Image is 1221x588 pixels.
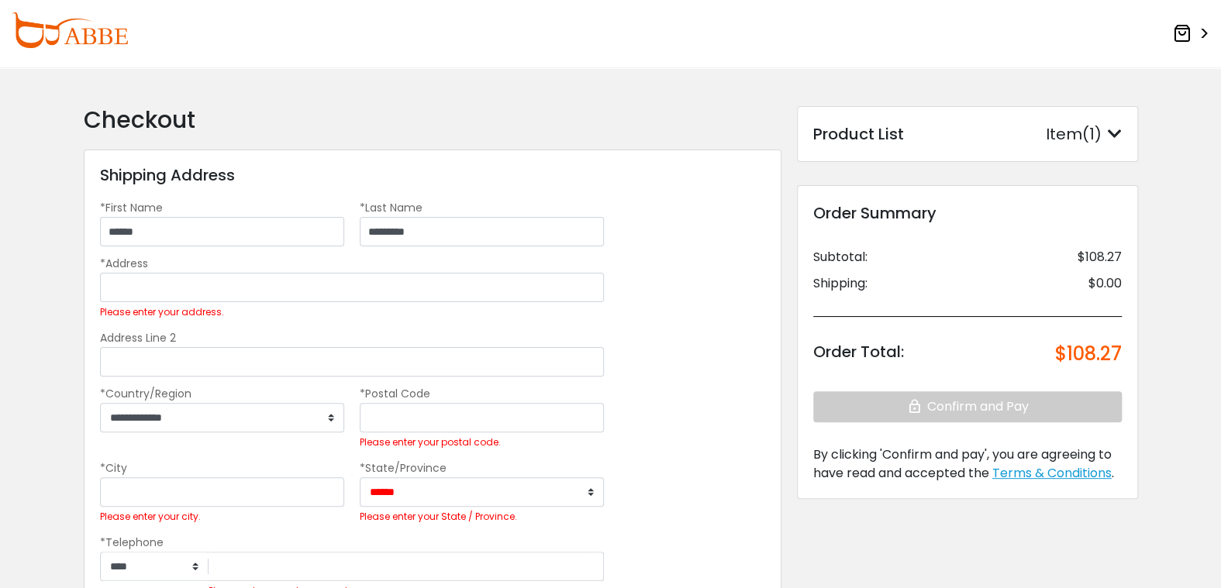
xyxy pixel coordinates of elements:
label: *First Name [100,200,163,215]
label: *Postal Code [360,386,430,401]
div: $0.00 [1088,274,1122,293]
div: $108.27 [1055,340,1122,368]
label: *Address [100,256,148,271]
label: Please enter your address. [100,306,224,318]
label: *Country/Region [100,386,191,401]
label: Please enter your city. [100,511,201,523]
label: *City [100,460,127,476]
label: Address Line 2 [100,330,176,346]
div: Subtotal: [813,248,867,266]
label: *State/Province [360,460,447,476]
span: Terms & Conditions [992,464,1112,482]
a: > [1173,19,1209,48]
div: Order Summary [813,201,1122,225]
span: > [1195,20,1209,48]
div: Product List [813,122,904,146]
label: *Telephone [100,535,164,551]
span: By clicking 'Confirm and pay', you are agreeing to have read and accepted the [813,445,1112,482]
div: . [813,445,1122,483]
img: abbeglasses.com [12,12,128,48]
label: Please enter your postal code. [360,436,501,449]
label: Please enter your State / Province. [360,511,517,523]
div: Shipping: [813,274,867,293]
label: *Last Name [360,200,423,215]
div: Item(1) [1046,122,1122,146]
h3: Shipping Address [100,166,235,184]
div: $108.27 [1078,248,1122,266]
div: Order Total: [813,340,904,368]
h2: Checkout [84,106,781,134]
